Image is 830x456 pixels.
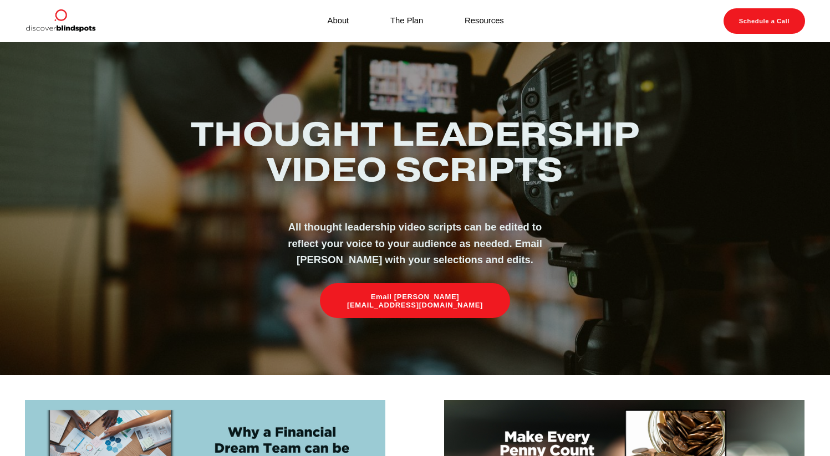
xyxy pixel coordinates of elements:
[189,116,641,187] h2: Thought Leadership Video Scripts
[288,221,545,265] strong: All thought leadership video scripts can be edited to reflect your voice to your audience as need...
[25,8,96,34] img: Discover Blind Spots
[465,14,504,29] a: Resources
[390,14,423,29] a: The Plan
[724,8,806,34] a: Schedule a Call
[320,283,511,319] a: Email [PERSON_NAME][EMAIL_ADDRESS][DOMAIN_NAME]
[328,14,349,29] a: About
